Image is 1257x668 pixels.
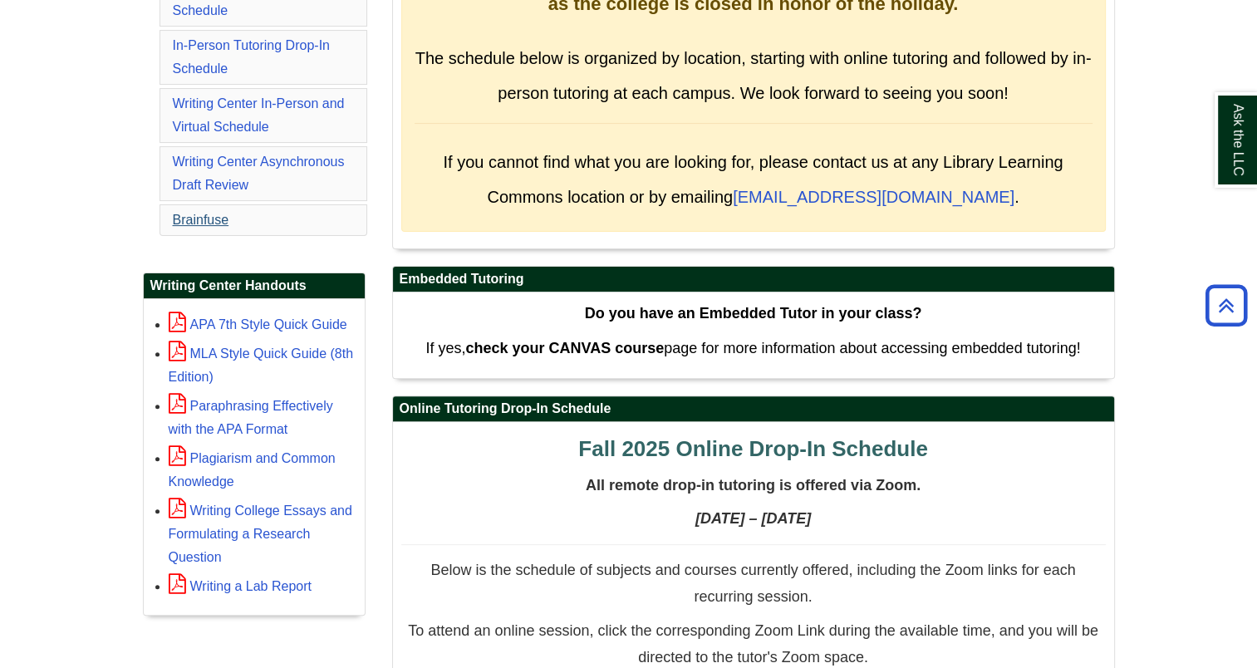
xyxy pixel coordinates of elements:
h2: Online Tutoring Drop-In Schedule [393,396,1114,422]
span: All remote drop-in tutoring is offered via Zoom. [586,477,921,494]
span: The schedule below is organized by location, starting with online tutoring and followed by in-per... [415,49,1092,102]
span: If yes, page for more information about accessing embedded tutoring! [425,340,1080,356]
a: Paraphrasing Effectively with the APA Format [169,399,333,436]
strong: check your CANVAS course [465,340,664,356]
strong: [DATE] – [DATE] [695,510,811,527]
a: In-Person Tutoring Drop-In Schedule [173,38,330,76]
h2: Writing Center Handouts [144,273,365,299]
span: Below is the schedule of subjects and courses currently offered, including the Zoom links for eac... [430,562,1075,605]
a: APA 7th Style Quick Guide [169,317,347,332]
strong: Do you have an Embedded Tutor in your class? [585,305,922,322]
a: Brainfuse [173,213,229,227]
h2: Embedded Tutoring [393,267,1114,292]
a: Back to Top [1200,294,1253,317]
a: Plagiarism and Common Knowledge [169,451,336,489]
a: [EMAIL_ADDRESS][DOMAIN_NAME] [733,188,1014,206]
span: To attend an online session, click the corresponding Zoom Link during the available time, and you... [408,622,1097,666]
a: MLA Style Quick Guide (8th Edition) [169,346,354,384]
a: Writing Center Asynchronous Draft Review [173,155,345,192]
span: Fall 2025 Online Drop-In Schedule [578,436,927,461]
a: Writing a Lab Report [169,579,312,593]
a: Writing Center In-Person and Virtual Schedule [173,96,345,134]
a: Writing College Essays and Formulating a Research Question [169,503,352,564]
span: If you cannot find what you are looking for, please contact us at any Library Learning Commons lo... [443,153,1063,206]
